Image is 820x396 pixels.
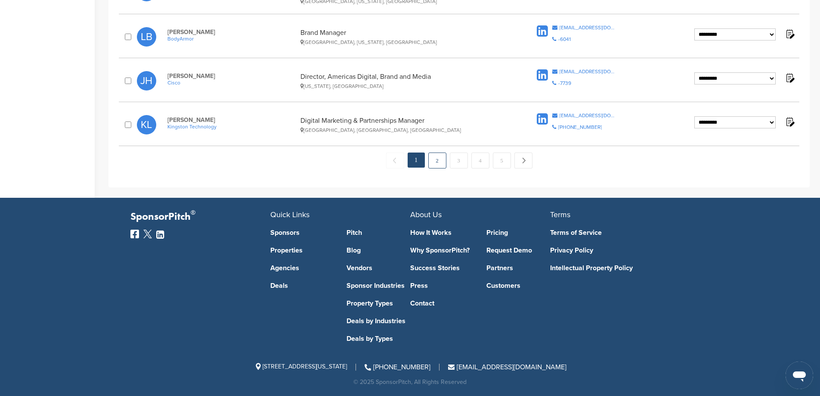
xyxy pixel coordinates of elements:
[558,125,602,130] div: [PHONE_NUMBER]
[137,115,156,134] span: KL
[167,124,296,130] a: Kingston Technology
[270,229,334,236] a: Sponsors
[448,363,566,371] a: [EMAIL_ADDRESS][DOMAIN_NAME]
[167,36,296,42] a: BodyArmor
[550,265,677,271] a: Intellectual Property Policy
[365,363,430,371] a: [PHONE_NUMBER]
[786,362,813,389] iframe: Button to launch messaging window
[347,247,410,254] a: Blog
[410,300,474,307] a: Contact
[130,211,270,223] p: SponsorPitch
[347,282,410,289] a: Sponsor Industries
[450,153,468,168] a: 3
[270,265,334,271] a: Agencies
[514,153,532,168] a: Next →
[270,247,334,254] a: Properties
[347,265,410,271] a: Vendors
[560,113,617,118] div: [EMAIL_ADDRESS][DOMAIN_NAME]
[550,229,677,236] a: Terms of Service
[300,127,502,133] div: [GEOGRAPHIC_DATA], [GEOGRAPHIC_DATA], [GEOGRAPHIC_DATA]
[130,230,139,238] img: Facebook
[347,229,410,236] a: Pitch
[386,153,404,168] span: ← Previous
[167,80,296,86] a: Cisco
[560,69,617,74] div: [EMAIL_ADDRESS][DOMAIN_NAME]
[410,247,474,254] a: Why SponsorPitch?
[486,282,550,289] a: Customers
[410,265,474,271] a: Success Stories
[300,72,502,89] div: Director, Americas Digital, Brand and Media
[191,207,195,218] span: ®
[300,83,502,89] div: [US_STATE], [GEOGRAPHIC_DATA]
[347,318,410,324] a: Deals by Industries
[300,28,502,45] div: Brand Manager
[254,363,347,370] span: [STREET_ADDRESS][US_STATE]
[408,153,425,168] em: 1
[486,247,550,254] a: Request Demo
[486,265,550,271] a: Partners
[428,153,446,168] a: 2
[300,39,502,45] div: [GEOGRAPHIC_DATA], [US_STATE], [GEOGRAPHIC_DATA]
[167,116,296,124] span: [PERSON_NAME]
[471,153,489,168] a: 4
[486,229,550,236] a: Pricing
[550,210,570,219] span: Terms
[347,335,410,342] a: Deals by Types
[550,247,677,254] a: Privacy Policy
[410,210,442,219] span: About Us
[493,153,511,168] a: 5
[784,116,795,127] img: Notes
[558,37,571,42] div: -6041
[167,28,296,36] span: [PERSON_NAME]
[167,72,296,80] span: [PERSON_NAME]
[784,72,795,83] img: Notes
[347,300,410,307] a: Property Types
[784,28,795,39] img: Notes
[410,229,474,236] a: How It Works
[558,81,571,86] div: -7739
[143,230,152,238] img: Twitter
[137,27,156,47] span: LB
[137,71,156,90] span: JH
[270,210,309,219] span: Quick Links
[410,282,474,289] a: Press
[300,116,502,133] div: Digital Marketing & Partnerships Manager
[270,282,334,289] a: Deals
[560,25,617,30] div: [EMAIL_ADDRESS][DOMAIN_NAME]
[130,379,690,385] div: © 2025 SponsorPitch, All Rights Reserved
